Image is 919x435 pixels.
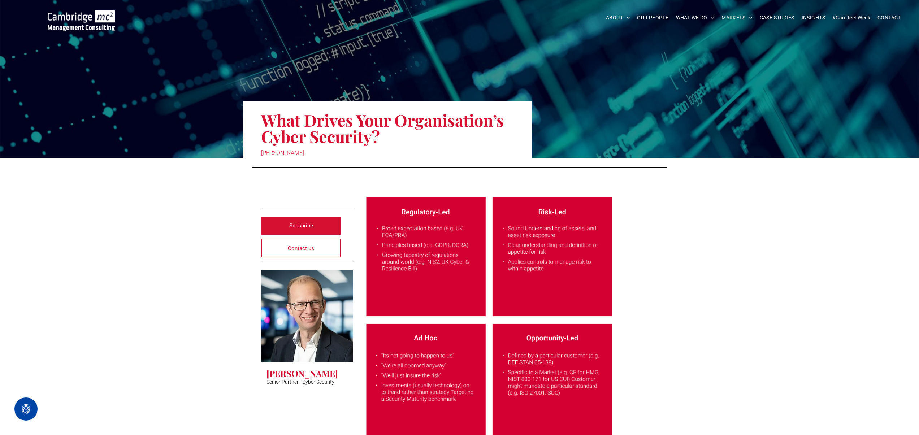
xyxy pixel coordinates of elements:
a: WHAT WE DO [672,12,718,23]
a: OUR PEOPLE [633,12,672,23]
a: Tom Burton [261,270,353,362]
a: Subscribe [261,216,341,235]
span: Contact us [288,239,314,257]
img: Cambridge MC Logo [48,10,115,31]
h1: What Drives Your Organisation’s Cyber Security? [261,111,514,145]
span: Subscribe [289,217,313,235]
a: #CamTechWeek [829,12,874,23]
a: MARKETS [718,12,756,23]
a: Contact us [261,239,341,257]
a: INSIGHTS [798,12,829,23]
a: ABOUT [602,12,634,23]
div: [PERSON_NAME] [261,148,514,158]
p: Senior Partner - Cyber Security [266,379,334,385]
a: CONTACT [874,12,905,23]
h3: [PERSON_NAME] [266,367,338,379]
a: Your Business Transformed | Cambridge Management Consulting [48,11,115,19]
a: CASE STUDIES [756,12,798,23]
